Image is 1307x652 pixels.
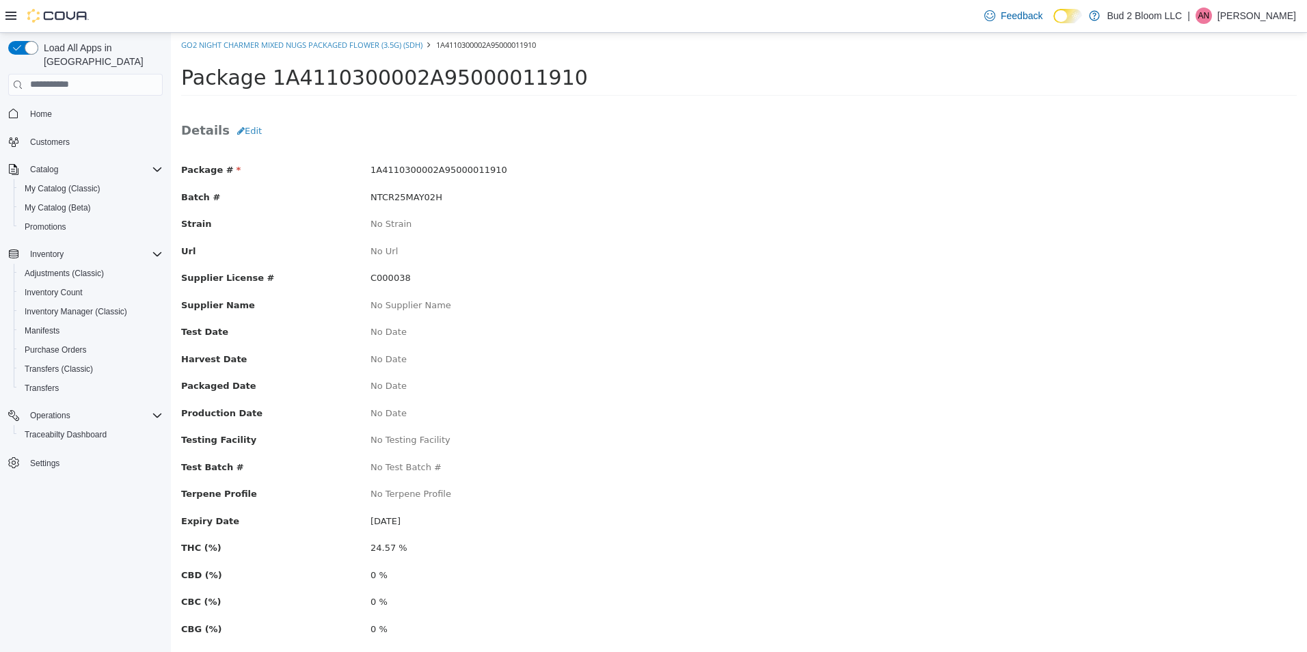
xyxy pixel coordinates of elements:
span: 24.57 % [200,510,237,520]
span: My Catalog (Classic) [25,183,100,194]
span: Feedback [1001,9,1042,23]
span: No Strain [200,186,241,196]
img: Cova [27,9,89,23]
span: Home [30,109,52,120]
input: Dark Mode [1053,9,1082,23]
button: Transfers [14,379,168,398]
button: Promotions [14,217,168,236]
a: Promotions [19,219,72,235]
button: Catalog [25,161,64,178]
span: 0 % [200,591,217,601]
a: Settings [25,455,65,472]
span: Test Batch # [10,429,73,439]
button: Purchase Orders [14,340,168,359]
a: Customers [25,134,75,150]
a: My Catalog (Classic) [19,180,106,197]
button: Catalog [3,160,168,179]
span: No Terpene Profile [200,456,280,466]
span: Inventory Count [19,284,163,301]
span: NTCR25MAY02H [200,159,271,169]
span: C000038 [200,240,240,250]
a: Inventory Manager (Classic) [19,303,133,320]
span: Customers [30,137,70,148]
span: My Catalog (Beta) [19,200,163,216]
span: [DATE] [200,483,230,493]
span: Inventory Count [25,287,83,298]
span: My Catalog (Beta) [25,202,91,213]
a: Feedback [979,2,1048,29]
span: CBG (%) [10,591,51,601]
span: Inventory Manager (Classic) [25,306,127,317]
span: Manifests [25,325,59,336]
button: Edit [59,86,98,111]
span: Promotions [19,219,163,235]
span: Load All Apps in [GEOGRAPHIC_DATA] [38,41,163,68]
span: Customers [25,133,163,150]
span: Settings [25,454,163,471]
a: Transfers [19,380,64,396]
div: Angel Nieves [1196,8,1212,24]
span: Supplier Name [10,267,84,277]
span: 1A4110300002A95000011910 [200,132,336,142]
span: Url [10,213,25,223]
span: Adjustments (Classic) [19,265,163,282]
span: Settings [30,458,59,469]
button: My Catalog (Beta) [14,198,168,217]
span: Traceabilty Dashboard [19,426,163,443]
p: | [1187,8,1190,24]
span: AN [1198,8,1210,24]
a: My Catalog (Beta) [19,200,96,216]
a: Home [25,106,57,122]
p: Bud 2 Bloom LLC [1107,8,1182,24]
span: No Date [200,375,236,385]
span: Manifests [19,323,163,339]
span: THCa (%) [10,618,57,628]
span: 0 % [200,537,217,547]
button: Inventory [3,245,168,264]
span: Package # [10,132,70,142]
span: CBD (%) [10,537,51,547]
button: Inventory Manager (Classic) [14,302,168,321]
span: Traceabilty Dashboard [25,429,107,440]
button: Home [3,104,168,124]
span: Operations [25,407,163,424]
span: Inventory [30,249,64,260]
a: Transfers (Classic) [19,361,98,377]
a: Traceabilty Dashboard [19,426,112,443]
button: Traceabilty Dashboard [14,425,168,444]
span: Purchase Orders [25,344,87,355]
a: Inventory Count [19,284,88,301]
span: Strain [10,186,40,196]
span: THC (%) [10,510,51,520]
span: Adjustments (Classic) [25,268,104,279]
span: Packaged Date [10,348,85,358]
span: 1A4110300002A95000011910 [265,7,365,17]
button: Inventory Count [14,283,168,302]
button: Operations [25,407,76,424]
span: Details [10,90,59,105]
span: No Test Batch # [200,429,271,439]
span: Catalog [25,161,163,178]
a: Manifests [19,323,65,339]
span: Expiry Date [10,483,68,493]
button: Operations [3,406,168,425]
button: Customers [3,132,168,152]
button: My Catalog (Classic) [14,179,168,198]
span: 0 % [200,564,217,574]
p: [PERSON_NAME] [1217,8,1296,24]
span: Harvest Date [10,321,76,331]
span: Test Date [10,294,57,304]
span: No Url [200,213,227,223]
span: Catalog [30,164,58,175]
a: Purchase Orders [19,342,92,358]
a: Adjustments (Classic) [19,265,109,282]
span: Home [25,105,163,122]
span: Supplier License # [10,240,103,250]
span: Transfers (Classic) [19,361,163,377]
button: Settings [3,452,168,472]
button: Transfers (Classic) [14,359,168,379]
button: Inventory [25,246,69,262]
span: No Date [200,348,236,358]
button: Manifests [14,321,168,340]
